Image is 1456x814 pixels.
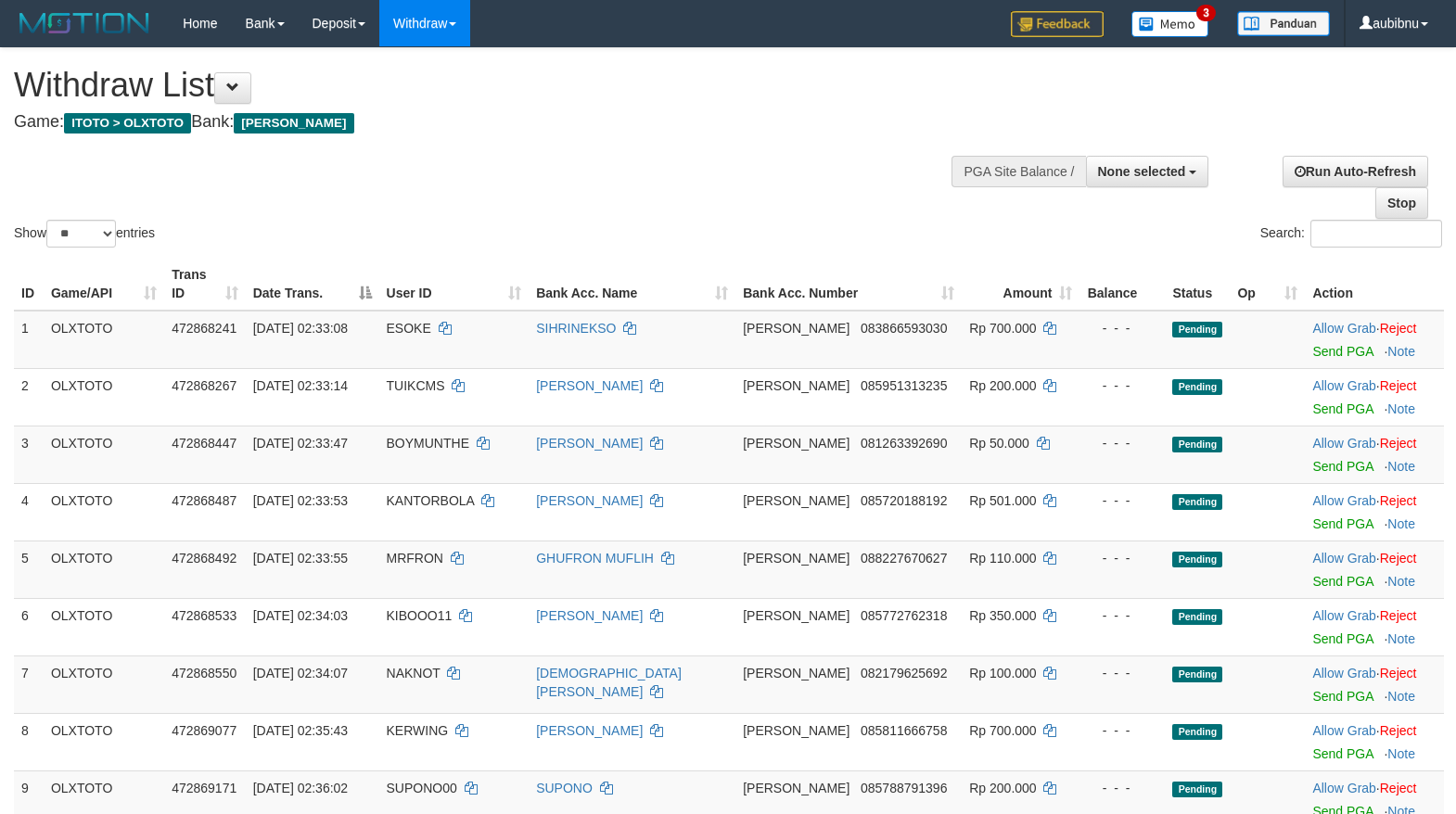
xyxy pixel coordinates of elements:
span: Rp 50.000 [969,436,1029,451]
span: [DATE] 02:33:08 [253,321,348,336]
th: Bank Acc. Name: activate to sort column ascending [529,258,735,311]
a: Reject [1380,493,1417,508]
span: BOYMUNTHE [387,436,469,451]
span: Pending [1172,322,1222,337]
span: KANTORBOLA [387,493,475,508]
input: Search: [1310,220,1442,248]
span: 472868492 [172,551,236,566]
th: Amount: activate to sort column ascending [962,258,1079,311]
td: · [1305,655,1444,713]
span: · [1312,551,1379,566]
span: [DATE] 02:34:03 [253,608,348,623]
a: [PERSON_NAME] [536,608,643,623]
a: Note [1387,459,1415,474]
span: · [1312,781,1379,795]
span: Copy 088227670627 to clipboard [861,551,947,566]
span: [PERSON_NAME] [743,551,849,566]
a: Allow Grab [1312,666,1375,680]
span: · [1312,436,1379,451]
span: Pending [1172,494,1222,510]
div: - - - [1087,434,1157,452]
span: Copy 081263392690 to clipboard [861,436,947,451]
span: [DATE] 02:34:07 [253,666,348,680]
span: ESOKE [387,321,431,336]
a: Reject [1380,551,1417,566]
td: 1 [14,311,44,369]
span: Rp 350.000 [969,608,1036,623]
div: - - - [1087,319,1157,337]
span: Pending [1172,782,1222,797]
span: 472869077 [172,723,236,738]
div: - - - [1087,664,1157,682]
div: - - - [1087,549,1157,567]
td: · [1305,368,1444,426]
td: 5 [14,541,44,598]
span: Rp 700.000 [969,321,1036,336]
div: - - - [1087,491,1157,510]
span: [DATE] 02:33:47 [253,436,348,451]
span: [DATE] 02:36:02 [253,781,348,795]
span: NAKNOT [387,666,441,680]
span: Rp 100.000 [969,666,1036,680]
span: [DATE] 02:33:14 [253,378,348,393]
td: OLXTOTO [44,598,164,655]
a: [PERSON_NAME] [536,436,643,451]
td: 4 [14,483,44,541]
td: 3 [14,426,44,483]
img: MOTION_logo.png [14,9,155,37]
span: · [1312,608,1379,623]
td: OLXTOTO [44,655,164,713]
a: Send PGA [1312,746,1373,761]
span: [DATE] 02:33:53 [253,493,348,508]
div: - - - [1087,376,1157,395]
a: Allow Grab [1312,436,1375,451]
span: [DATE] 02:33:55 [253,551,348,566]
span: KERWING [387,723,449,738]
span: KIBOOO11 [387,608,453,623]
a: Note [1387,516,1415,531]
a: SUPONO [536,781,593,795]
a: Send PGA [1312,689,1373,704]
span: Rp 200.000 [969,378,1036,393]
a: Note [1387,344,1415,359]
a: Allow Grab [1312,608,1375,623]
span: 472869171 [172,781,236,795]
div: PGA Site Balance / [952,156,1085,187]
a: Send PGA [1312,344,1373,359]
a: Reject [1380,608,1417,623]
span: Pending [1172,379,1222,395]
a: Run Auto-Refresh [1283,156,1428,187]
select: Showentries [46,220,116,248]
td: · [1305,598,1444,655]
h1: Withdraw List [14,67,952,104]
span: Copy 083866593030 to clipboard [861,321,947,336]
span: [PERSON_NAME] [743,493,849,508]
td: OLXTOTO [44,368,164,426]
span: · [1312,378,1379,393]
td: · [1305,713,1444,770]
td: 6 [14,598,44,655]
span: TUIKCMS [387,378,445,393]
span: [PERSON_NAME] [743,436,849,451]
td: · [1305,541,1444,598]
div: - - - [1087,721,1157,740]
a: Reject [1380,321,1417,336]
a: Allow Grab [1312,378,1375,393]
th: Balance [1079,258,1165,311]
td: 8 [14,713,44,770]
th: Action [1305,258,1444,311]
td: 2 [14,368,44,426]
span: 472868550 [172,666,236,680]
span: Rp 501.000 [969,493,1036,508]
span: None selected [1098,164,1186,179]
a: Send PGA [1312,401,1373,416]
span: [PERSON_NAME] [743,608,849,623]
span: 472868447 [172,436,236,451]
a: Reject [1380,666,1417,680]
a: Reject [1380,781,1417,795]
span: Copy 085772762318 to clipboard [861,608,947,623]
span: · [1312,723,1379,738]
th: Trans ID: activate to sort column ascending [164,258,246,311]
td: · [1305,311,1444,369]
td: OLXTOTO [44,483,164,541]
